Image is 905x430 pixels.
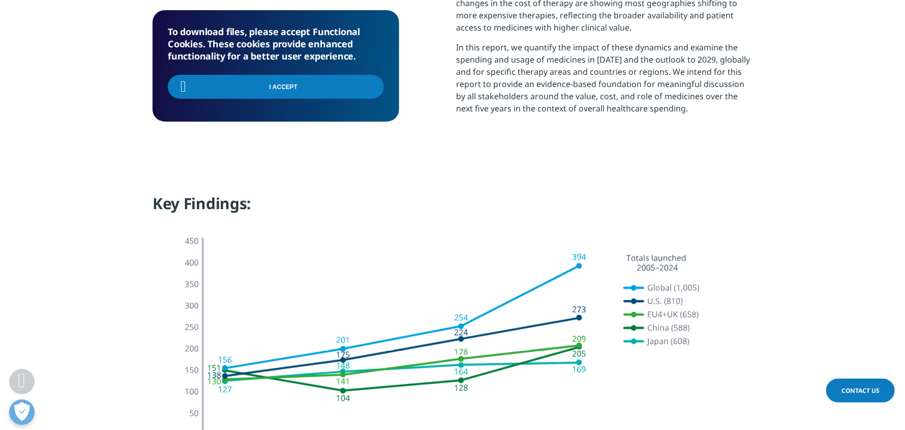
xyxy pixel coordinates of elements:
span: Contact Us [841,386,880,395]
button: Open Preferences [9,399,35,425]
a: Contact Us [826,379,895,403]
p: In this report, we quantify the impact of these dynamics and examine the spending and usage of me... [456,41,752,122]
h5: To download files, please accept Functional Cookies. These cookies provide enhanced functionality... [168,25,384,62]
h4: Key Findings: [153,193,752,221]
input: I Accept [168,75,384,99]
